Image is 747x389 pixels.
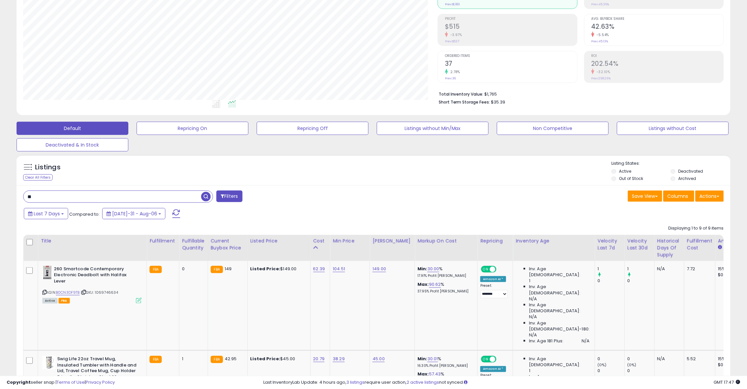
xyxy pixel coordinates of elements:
b: Listed Price: [250,266,281,272]
img: 31BziWkpXEL._SL40_.jpg [42,266,52,279]
button: Last 7 Days [24,208,68,219]
button: Non Competitive [497,122,609,135]
div: 0 [628,368,654,374]
label: Active [619,168,632,174]
span: 149 [225,266,232,272]
div: Clear All Filters [23,174,53,181]
h2: 202.54% [592,60,724,69]
a: 3 listings [346,379,365,385]
div: N/A [657,356,679,362]
p: Listing States: [612,160,730,167]
label: Deactivated [678,168,703,174]
a: 90.62 [429,281,441,288]
span: Inv. Age [DEMOGRAPHIC_DATA]: [529,302,590,314]
small: -5.54% [594,32,609,37]
span: 42.95 [225,356,237,362]
span: ON [482,357,490,362]
a: 20.79 [313,356,325,362]
span: Inv. Age [DEMOGRAPHIC_DATA]: [529,284,590,296]
h2: 42.63% [592,23,724,32]
span: Inv. Age [DEMOGRAPHIC_DATA]: [529,356,590,368]
div: Current Buybox Price [211,238,245,251]
span: 2025-08-14 17:47 GMT [714,379,740,385]
div: seller snap | | [7,379,115,386]
span: FBA [59,298,70,304]
small: 2.78% [448,69,461,74]
small: FBA [150,266,162,273]
span: Ordered Items [445,54,577,58]
div: 1 [182,356,202,362]
a: 149.00 [373,266,386,272]
div: % [417,356,472,368]
small: Amazon Fees. [718,244,722,250]
a: 45.00 [373,356,385,362]
button: Default [17,122,128,135]
div: Fulfillment Cost [687,238,713,251]
small: Prev: 45.13% [592,39,608,43]
img: 515NH9cqIJL._SL40_.jpg [42,356,56,369]
p: 17.91% Profit [PERSON_NAME] [417,274,472,278]
div: Last InventoryLab Update: 4 hours ago, require user action, not synced. [263,379,740,386]
button: [DATE]-31 - Aug-06 [102,208,165,219]
b: Short Term Storage Fees: [439,99,490,105]
b: 260 Smartcode Contemporary Electronic Deadbolt with Halifax Lever [54,266,134,286]
span: $35.39 [491,99,505,105]
span: Inv. Age [DEMOGRAPHIC_DATA]-180: [529,320,590,332]
div: Listed Price [250,238,308,244]
div: Min Price [333,238,367,244]
a: 62.39 [313,266,325,272]
strong: Copyright [7,379,31,385]
a: 38.29 [333,356,345,362]
small: (0%) [628,362,637,367]
small: Prev: $1,183 [445,2,460,6]
b: Min: [417,356,427,362]
div: ASIN: [42,266,142,303]
span: | SKU: 1069746634 [81,290,118,295]
div: Velocity Last 7d [598,238,622,251]
span: All listings currently available for purchase on Amazon [42,298,58,304]
small: FBA [211,266,223,273]
a: B0CN3DF9TB [56,290,80,295]
div: Amazon AI * [480,276,506,282]
span: Profit [445,17,577,21]
b: Listed Price: [250,356,281,362]
h5: Listings [35,163,61,172]
b: Max: [417,281,429,287]
div: Fulfillment [150,238,176,244]
h2: 37 [445,60,577,69]
button: Actions [695,191,724,202]
div: Repricing [480,238,510,244]
b: Min: [417,266,427,272]
button: Filters [216,191,242,202]
button: Listings without Min/Max [377,122,489,135]
div: % [417,281,472,294]
div: Inventory Age [516,238,592,244]
span: ON [482,266,490,272]
h2: $515 [445,23,577,32]
small: -32.10% [594,69,611,74]
small: (0%) [598,362,607,367]
div: 1 [628,266,654,272]
span: 1 [529,368,530,374]
small: Prev: 45.36% [592,2,609,6]
li: $1,765 [439,90,719,98]
p: 16.30% Profit [PERSON_NAME] [417,364,472,368]
div: Historical Days Of Supply [657,238,681,258]
span: N/A [582,338,590,344]
div: 0 [598,368,625,374]
button: Save View [628,191,662,202]
small: Prev: $537 [445,39,460,43]
div: % [417,266,472,278]
span: Compared to: [69,211,100,217]
div: Cost [313,238,328,244]
button: Deactivated & In Stock [17,138,128,151]
div: Title [41,238,144,244]
div: [PERSON_NAME] [373,238,412,244]
a: 104.51 [333,266,345,272]
button: Columns [663,191,694,202]
div: $149.00 [250,266,305,272]
a: 30.01 [427,356,438,362]
a: 2 active listings [407,379,439,385]
a: 30.00 [427,266,439,272]
span: Columns [668,193,688,199]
